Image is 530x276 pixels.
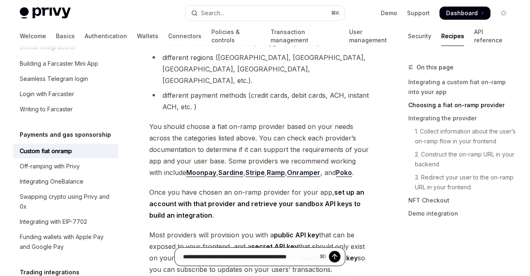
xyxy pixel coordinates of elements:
[245,168,265,177] a: Stripe
[271,26,339,46] a: Transaction management
[20,130,111,140] h5: Payments and gas sponsorship
[56,26,75,46] a: Basics
[20,89,74,99] div: Login with Farcaster
[13,87,118,101] a: Login with Farcaster
[149,90,370,113] li: different payment methods (credit cards, debit cards, ACH, instant ACH, etc. )
[381,9,397,17] a: Demo
[183,248,316,266] input: Ask a question...
[13,159,118,174] a: Off-ramping with Privy
[20,232,113,252] div: Funding wallets with Apple Pay and Google Pay
[446,9,478,17] span: Dashboard
[440,7,491,20] a: Dashboard
[13,214,118,229] a: Integrating with EIP-7702
[287,168,320,177] a: Onramper
[168,26,201,46] a: Connectors
[408,125,517,148] a: 1. Collect information about the user’s on-ramp flow in your frontend
[474,26,510,46] a: API reference
[137,26,158,46] a: Wallets
[13,56,118,71] a: Building a Farcaster Mini App
[149,188,364,219] strong: set up an account with that provider and retrieve your sandbox API keys to build an integration
[408,207,517,220] a: Demo integration
[407,9,430,17] a: Support
[149,121,370,178] span: You should choose a fiat on-ramp provider based on your needs across the categories listed above....
[20,59,98,69] div: Building a Farcaster Mini App
[20,74,88,84] div: Seamless Telegram login
[441,26,464,46] a: Recipes
[149,186,370,221] span: Once you have chosen an on-ramp provider for your app, .
[408,112,517,125] a: Integrating the provider
[20,26,46,46] a: Welcome
[267,168,285,177] a: Ramp
[185,6,345,21] button: Open search
[20,192,113,212] div: Swapping crypto using Privy and 0x
[13,144,118,159] a: Custom fiat onramp
[408,76,517,99] a: Integrating a custom fiat on-ramp into your app
[13,71,118,86] a: Seamless Telegram login
[20,177,83,186] div: Integrating OneBalance
[85,26,127,46] a: Authentication
[20,146,72,156] div: Custom fiat onramp
[149,229,370,275] span: Most providers will provision you with a that can be exposed to your frontend, and a that should ...
[417,62,454,72] span: On this page
[13,230,118,254] a: Funding wallets with Apple Pay and Google Pay
[149,52,370,86] li: different regions ([GEOGRAPHIC_DATA], [GEOGRAPHIC_DATA], [GEOGRAPHIC_DATA], [GEOGRAPHIC_DATA], [G...
[20,104,73,114] div: Writing to Farcaster
[497,7,510,20] button: Toggle dark mode
[211,26,261,46] a: Policies & controls
[13,102,118,117] a: Writing to Farcaster
[20,217,87,227] div: Integrating with EIP-7702
[408,148,517,171] a: 2. Construct the on-ramp URL in your backend
[13,174,118,189] a: Integrating OneBalance
[251,242,298,251] strong: secret API key
[408,26,431,46] a: Security
[13,189,118,214] a: Swapping crypto using Privy and 0x
[218,168,243,177] a: Sardine
[331,10,340,16] span: ⌘ K
[20,161,80,171] div: Off-ramping with Privy
[186,168,216,177] a: Moonpay
[201,8,224,18] div: Search...
[336,168,352,177] a: Poko
[329,251,340,262] button: Send message
[349,26,398,46] a: User management
[20,7,71,19] img: light logo
[408,194,517,207] a: NFT Checkout
[274,231,319,239] strong: public API key
[408,99,517,112] a: Choosing a fiat on-ramp provider
[408,171,517,194] a: 3. Redirect your user to the on-ramp URL in your frontend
